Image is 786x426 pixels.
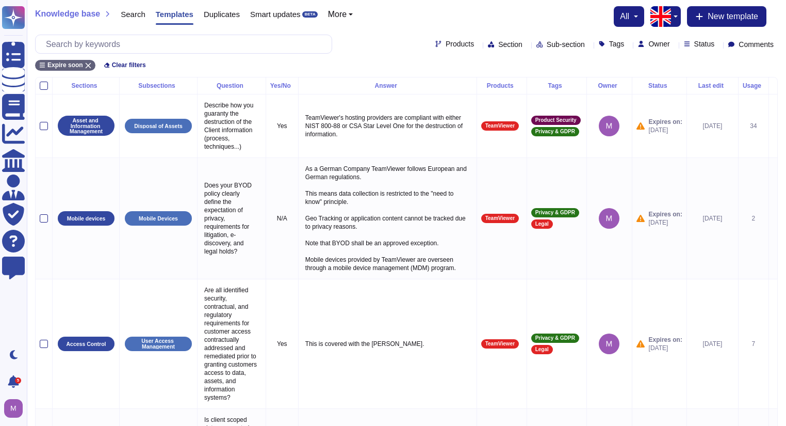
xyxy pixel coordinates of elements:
[636,83,682,89] div: Status
[535,347,549,352] span: Legal
[708,12,758,21] span: New template
[328,10,353,19] button: More
[328,10,347,19] span: More
[204,10,240,18] span: Duplicates
[599,208,619,229] img: user
[535,336,575,341] span: Privacy & GDPR
[2,397,30,420] button: user
[691,214,734,223] div: [DATE]
[121,10,145,18] span: Search
[498,41,522,48] span: Section
[128,338,188,349] p: User Access Management
[739,41,774,48] span: Comments
[547,41,585,48] span: Sub-section
[743,122,764,130] div: 34
[15,377,21,384] div: 5
[649,344,682,352] span: [DATE]
[694,40,715,48] span: Status
[599,334,619,354] img: user
[250,10,301,18] span: Smart updates
[743,340,764,348] div: 7
[687,6,766,27] button: New template
[599,116,619,136] img: user
[303,83,472,89] div: Answer
[270,122,294,130] p: Yes
[591,83,628,89] div: Owner
[743,83,764,89] div: Usage
[303,162,472,275] p: As a German Company TeamViewer follows European and German regulations. This means data collectio...
[57,83,115,89] div: Sections
[270,83,294,89] div: Yes/No
[124,83,193,89] div: Subsections
[41,35,332,53] input: Search by keywords
[743,214,764,223] div: 2
[535,129,575,134] span: Privacy & GDPR
[535,210,575,215] span: Privacy & GDPR
[446,40,474,48] span: Products
[691,122,734,130] div: [DATE]
[691,340,734,348] div: [DATE]
[270,340,294,348] p: Yes
[481,83,522,89] div: Products
[302,11,317,18] div: BETA
[35,10,100,18] span: Knowledge base
[609,40,625,48] span: Tags
[620,12,638,21] button: all
[531,83,582,89] div: Tags
[112,62,146,68] span: Clear filters
[47,62,83,68] span: Expire soon
[485,341,515,346] span: TeamViewer
[649,210,682,218] span: Expires on:
[202,283,261,404] p: Are all identified security, contractual, and regulatory requirements for customer access contrac...
[620,12,629,21] span: all
[67,216,106,222] p: Mobile devices
[535,222,549,227] span: Legal
[649,218,682,227] span: [DATE]
[202,99,261,153] p: Describe how you guaranty the destruction of the Client information (process, techniques...)
[303,337,472,351] p: This is covered with the [PERSON_NAME].
[648,40,669,48] span: Owner
[303,111,472,141] p: TeamViewer's hosting providers are compliant with either NIST 800-88 or CSA Star Level One for th...
[535,118,577,123] span: Product Security
[4,399,23,418] img: user
[202,83,261,89] div: Question
[691,83,734,89] div: Last edit
[650,6,671,27] img: en
[649,126,682,134] span: [DATE]
[66,341,106,347] p: Access Control
[156,10,193,18] span: Templates
[61,118,111,134] p: Asset and Information Management
[134,123,183,129] p: Disposal of Assets
[485,216,515,221] span: TeamViewer
[202,179,261,258] p: Does your BYOD policy clearly define the expectation of privacy, requirements for litigation, e-d...
[649,118,682,126] span: Expires on:
[485,123,515,129] span: TeamViewer
[270,214,294,223] p: N/A
[139,216,178,222] p: Mobile Devices
[649,336,682,344] span: Expires on:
